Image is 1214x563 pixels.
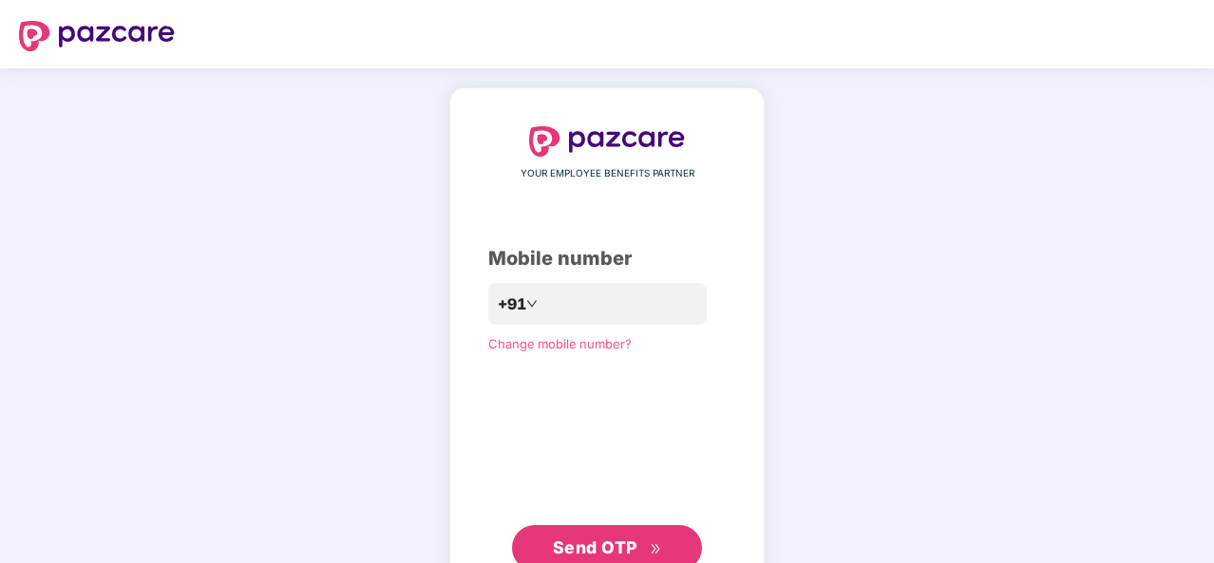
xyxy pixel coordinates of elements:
span: Send OTP [553,537,637,557]
img: logo [19,21,175,51]
a: Change mobile number? [488,336,632,351]
div: Mobile number [488,244,726,273]
span: down [526,298,538,310]
span: double-right [650,543,662,555]
span: +91 [498,292,526,316]
span: YOUR EMPLOYEE BENEFITS PARTNER [521,166,694,181]
img: logo [529,126,685,157]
